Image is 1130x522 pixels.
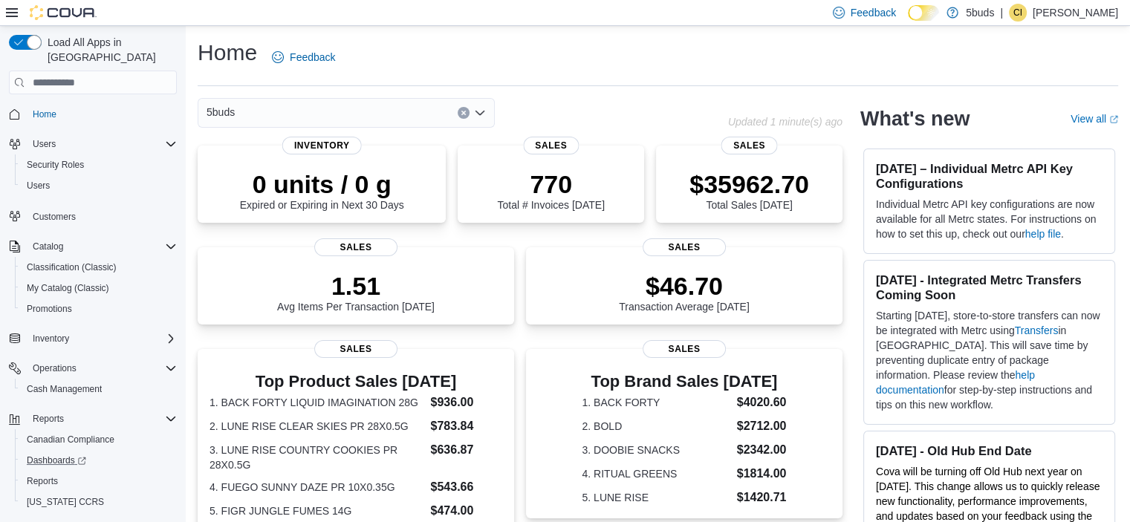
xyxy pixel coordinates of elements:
span: Users [27,180,50,192]
dd: $1814.00 [737,465,787,483]
span: Promotions [27,303,72,315]
p: Updated 1 minute(s) ago [728,116,842,128]
button: My Catalog (Classic) [15,278,183,298]
p: 0 units / 0 g [240,169,404,199]
a: [US_STATE] CCRS [21,493,110,511]
p: 5buds [966,4,994,22]
a: help documentation [876,369,1035,396]
a: Security Roles [21,156,90,174]
span: Home [27,105,177,123]
dt: 4. RITUAL GREENS [582,466,730,481]
dd: $936.00 [430,394,501,411]
svg: External link [1109,115,1118,124]
a: Customers [27,208,82,226]
a: My Catalog (Classic) [21,279,115,297]
dd: $2712.00 [737,417,787,435]
span: Feedback [290,50,335,65]
button: Clear input [458,107,470,119]
dd: $636.87 [430,441,501,459]
div: Calvin Isackson [1009,4,1027,22]
button: Operations [27,359,82,377]
span: Reports [33,413,64,425]
div: Transaction Average [DATE] [619,271,750,313]
a: Users [21,177,56,195]
p: $46.70 [619,271,750,301]
span: Security Roles [21,156,177,174]
button: Catalog [3,236,183,257]
span: Inventory [27,330,177,348]
span: Promotions [21,300,177,318]
span: [US_STATE] CCRS [27,496,104,508]
a: help file [1025,228,1061,240]
span: Canadian Compliance [27,434,114,446]
span: Load All Apps in [GEOGRAPHIC_DATA] [42,35,177,65]
a: Reports [21,472,64,490]
span: Sales [314,340,397,358]
span: Washington CCRS [21,493,177,511]
div: Total # Invoices [DATE] [497,169,604,211]
img: Cova [30,5,97,20]
span: Sales [643,340,726,358]
span: Catalog [33,241,63,252]
h3: Top Product Sales [DATE] [210,373,502,391]
dd: $783.84 [430,417,501,435]
span: Canadian Compliance [21,431,177,448]
button: Open list of options [474,107,486,119]
span: Inventory [282,137,362,154]
button: Canadian Compliance [15,429,183,450]
button: Users [27,135,62,153]
span: Customers [33,211,76,223]
dd: $2342.00 [737,441,787,459]
dt: 5. LUNE RISE [582,490,730,505]
a: Transfers [1015,324,1059,336]
dt: 1. BACK FORTY LIQUID IMAGINATION 28G [210,395,424,410]
p: [PERSON_NAME] [1033,4,1118,22]
span: Catalog [27,238,177,255]
dd: $474.00 [430,502,501,520]
p: | [1000,4,1003,22]
p: 1.51 [277,271,435,301]
h3: [DATE] - Integrated Metrc Transfers Coming Soon [876,273,1103,302]
button: Home [3,103,183,125]
button: Operations [3,358,183,379]
span: Sales [314,238,397,256]
span: Inventory [33,333,69,345]
span: Reports [27,410,177,428]
button: Catalog [27,238,69,255]
dt: 2. LUNE RISE CLEAR SKIES PR 28X0.5G [210,419,424,434]
a: Dashboards [21,451,92,469]
div: Avg Items Per Transaction [DATE] [277,271,435,313]
h2: What's new [860,107,970,131]
p: Individual Metrc API key configurations are now available for all Metrc states. For instructions ... [876,197,1103,241]
a: Cash Management [21,380,108,398]
span: Classification (Classic) [21,258,177,276]
button: Classification (Classic) [15,257,183,278]
span: 5buds [207,103,235,121]
a: Promotions [21,300,78,318]
span: Cash Management [27,383,102,395]
button: Inventory [3,328,183,349]
dt: 5. FIGR JUNGLE FUMES 14G [210,503,424,518]
a: Canadian Compliance [21,431,120,448]
a: Classification (Classic) [21,258,123,276]
span: Sales [643,238,726,256]
a: Home [27,105,62,123]
button: Reports [15,471,183,492]
button: Promotions [15,298,183,319]
h1: Home [198,38,257,68]
div: Expired or Expiring in Next 30 Days [240,169,404,211]
span: Dashboards [21,451,177,469]
h3: [DATE] – Individual Metrc API Key Configurations [876,161,1103,191]
button: Reports [3,408,183,429]
button: Reports [27,410,70,428]
p: 770 [497,169,604,199]
span: My Catalog (Classic) [21,279,177,297]
dt: 2. BOLD [582,419,730,434]
dt: 4. FUEGO SUNNY DAZE PR 10X0.35G [210,480,424,495]
dd: $1420.71 [737,489,787,506]
span: Security Roles [27,159,84,171]
span: My Catalog (Classic) [27,282,109,294]
a: Feedback [266,42,341,72]
div: Total Sales [DATE] [689,169,809,211]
